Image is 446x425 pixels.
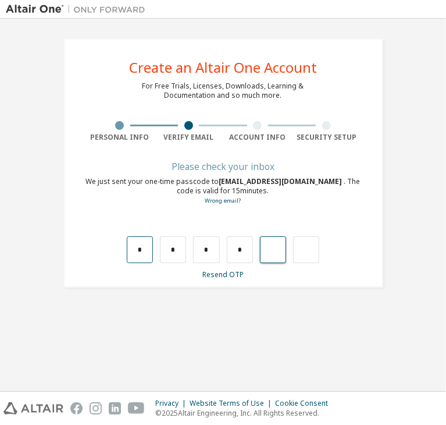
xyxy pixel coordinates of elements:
span: [EMAIL_ADDRESS][DOMAIN_NAME] [219,176,344,186]
div: We just sent your one-time passcode to . The code is valid for 15 minutes. [85,177,361,206]
div: For Free Trials, Licenses, Downloads, Learning & Documentation and so much more. [142,82,304,100]
div: Personal Info [85,133,155,142]
div: Cookie Consent [275,399,335,408]
a: Go back to the registration form [205,197,241,204]
p: © 2025 Altair Engineering, Inc. All Rights Reserved. [155,408,335,418]
div: Website Terms of Use [190,399,275,408]
img: linkedin.svg [109,402,121,415]
img: Altair One [6,3,151,15]
div: Privacy [155,399,190,408]
img: facebook.svg [70,402,83,415]
img: instagram.svg [90,402,102,415]
div: Security Setup [292,133,361,142]
div: Create an Altair One Account [129,61,317,75]
img: youtube.svg [128,402,145,415]
div: Please check your inbox [85,163,361,170]
div: Account Info [223,133,292,142]
a: Resend OTP [202,270,244,279]
img: altair_logo.svg [3,402,63,415]
div: Verify Email [154,133,223,142]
